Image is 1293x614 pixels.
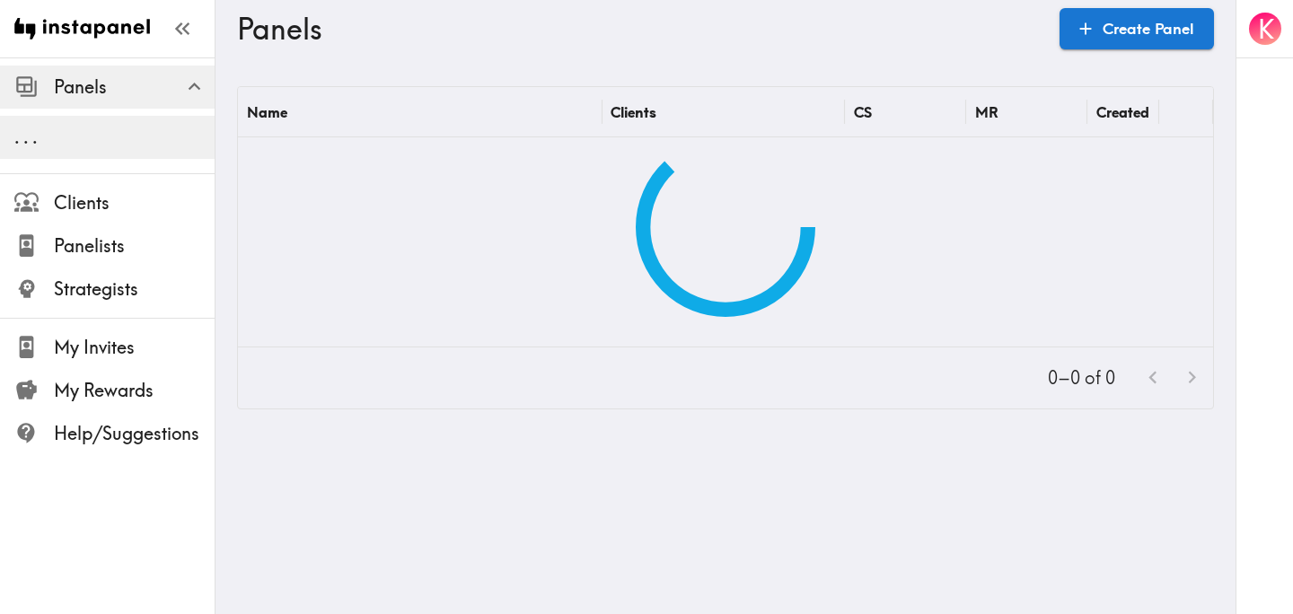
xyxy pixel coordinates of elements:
a: Create Panel [1060,8,1214,49]
span: My Invites [54,335,215,360]
div: Created [1096,103,1149,121]
span: . [14,126,20,148]
div: Clients [611,103,656,121]
span: Clients [54,190,215,215]
span: Panels [54,75,215,100]
p: 0–0 of 0 [1048,365,1115,390]
div: Name [247,103,287,121]
div: MR [975,103,998,121]
span: Help/Suggestions [54,421,215,446]
button: K [1247,11,1283,47]
h3: Panels [237,12,1045,46]
span: . [32,126,38,148]
span: K [1258,13,1274,45]
span: . [23,126,29,148]
span: My Rewards [54,378,215,403]
div: CS [854,103,872,121]
span: Panelists [54,233,215,259]
span: Strategists [54,276,215,302]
